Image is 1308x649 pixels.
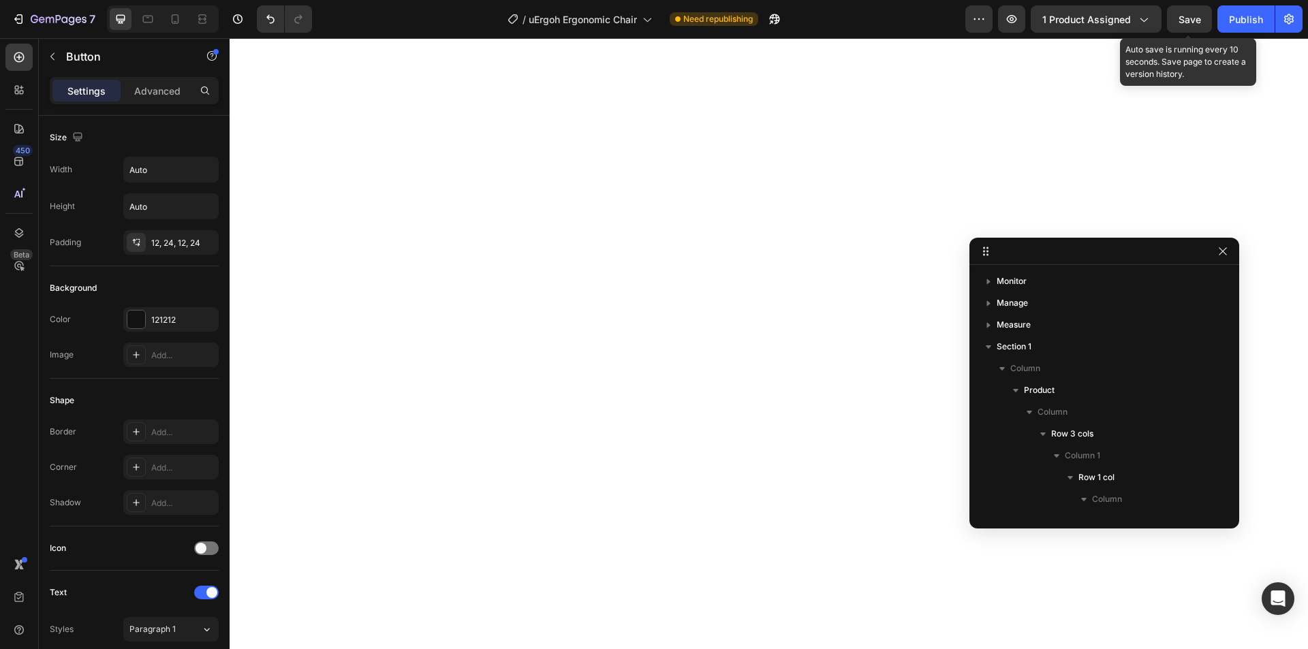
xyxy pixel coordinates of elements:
[997,318,1031,332] span: Measure
[134,84,181,98] p: Advanced
[997,274,1027,288] span: Monitor
[50,586,67,599] div: Text
[230,38,1308,649] iframe: Design area
[151,426,215,439] div: Add...
[1092,492,1122,506] span: Column
[529,12,637,27] span: uErgoh Ergonomic Chair
[50,623,74,635] div: Styles
[50,542,66,554] div: Icon
[124,194,218,219] input: Auto
[10,249,33,260] div: Beta
[1262,582,1294,615] div: Open Intercom Messenger
[1065,449,1100,462] span: Column 1
[1229,12,1263,27] div: Publish
[124,157,218,182] input: Auto
[50,236,81,249] div: Padding
[1010,362,1040,375] span: Column
[66,48,182,65] p: Button
[1051,427,1093,441] span: Row 3 cols
[151,349,215,362] div: Add...
[129,623,176,635] span: Paragraph 1
[50,200,75,212] div: Height
[523,12,526,27] span: /
[1179,14,1201,25] span: Save
[1167,5,1212,33] button: Save
[5,5,102,33] button: 7
[1078,471,1115,484] span: Row 1 col
[151,237,215,249] div: 12, 24, 12, 24
[13,145,33,156] div: 450
[257,5,312,33] div: Undo/Redo
[1042,12,1131,27] span: 1 product assigned
[997,340,1031,353] span: Section 1
[1217,5,1275,33] button: Publish
[50,461,77,473] div: Corner
[50,394,74,407] div: Shape
[151,497,215,509] div: Add...
[50,426,76,438] div: Border
[50,163,72,176] div: Width
[683,13,753,25] span: Need republishing
[1024,383,1055,397] span: Product
[50,349,74,361] div: Image
[67,84,106,98] p: Settings
[50,282,97,294] div: Background
[1031,5,1162,33] button: 1 product assigned
[89,11,95,27] p: 7
[50,313,71,326] div: Color
[123,617,219,642] button: Paragraph 1
[151,314,215,326] div: 121212
[1038,405,1068,419] span: Column
[151,462,215,474] div: Add...
[997,296,1028,310] span: Manage
[50,129,86,147] div: Size
[50,496,81,509] div: Shadow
